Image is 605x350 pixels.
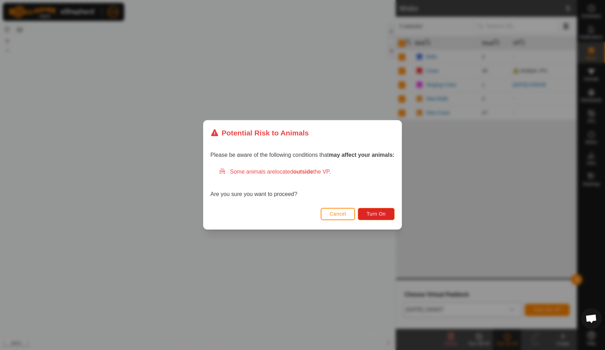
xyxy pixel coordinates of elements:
[210,152,395,158] span: Please be aware of the following conditions that
[293,169,313,175] strong: outside
[358,208,395,220] button: Turn On
[329,152,395,158] strong: may affect your animals:
[219,168,395,176] div: Some animals are
[367,211,386,217] span: Turn On
[210,168,395,199] div: Are you sure you want to proceed?
[275,169,331,175] span: located the VP.
[210,127,309,138] div: Potential Risk to Animals
[321,208,355,220] button: Cancel
[581,308,602,329] div: Open chat
[330,211,346,217] span: Cancel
